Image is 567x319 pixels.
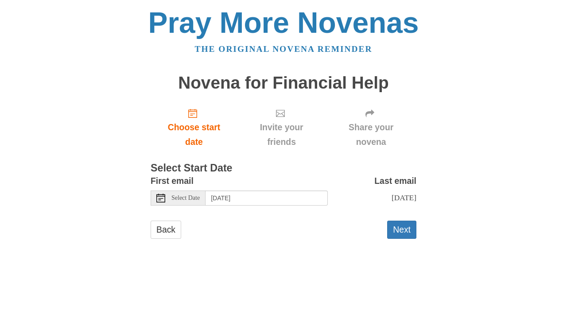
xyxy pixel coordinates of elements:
span: Share your novena [334,120,408,149]
h1: Novena for Financial Help [151,74,416,93]
button: Next [387,221,416,239]
label: First email [151,174,194,188]
span: Choose start date [159,120,229,149]
div: Click "Next" to confirm your start date first. [326,101,416,154]
span: Invite your friends [246,120,317,149]
span: [DATE] [392,193,416,202]
div: Click "Next" to confirm your start date first. [237,101,326,154]
span: Select Date [171,195,200,201]
a: Back [151,221,181,239]
label: Last email [374,174,416,188]
h3: Select Start Date [151,163,416,174]
a: Pray More Novenas [148,6,419,39]
a: Choose start date [151,101,237,154]
a: The original novena reminder [195,44,373,54]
